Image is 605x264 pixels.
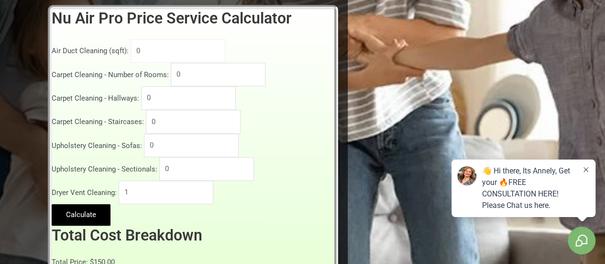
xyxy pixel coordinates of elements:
label: Carpet Cleaning - Staircases: [52,117,144,126]
button: Calculate [52,204,110,226]
label: Carpet Cleaning - Hallways: [52,93,139,102]
label: Air Duct Cleaning (sqft): [52,46,129,55]
label: Carpet Cleaning - Number of Rooms: [52,70,169,79]
label: Upholstery Cleaning - Sofas: [52,141,142,149]
h2: Total Cost Breakdown [52,226,334,246]
label: Upholstery Cleaning - Sectionals: [52,164,157,173]
h2: Nu Air Pro Price Service Calculator [52,9,334,29]
label: Dryer Vent Cleaning: [52,188,117,196]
